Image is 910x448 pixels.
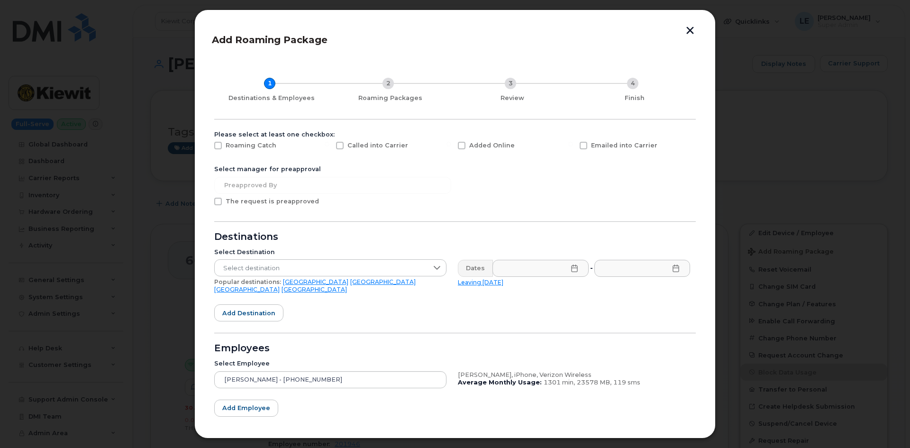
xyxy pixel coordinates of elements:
a: Leaving [DATE] [458,279,503,286]
div: Destinations [214,233,696,241]
div: - [588,260,595,277]
span: Emailed into Carrier [591,142,657,149]
div: Employees [214,345,696,352]
input: Called into Carrier [325,142,329,146]
div: 2 [382,78,394,89]
span: Added Online [469,142,515,149]
span: Select destination [215,260,428,277]
div: Select Employee [214,360,446,367]
iframe: Messenger Launcher [869,407,903,441]
div: Roaming Packages [333,94,447,102]
a: [GEOGRAPHIC_DATA] [283,278,348,285]
span: Add destination [222,309,275,318]
div: 4 [627,78,638,89]
span: Called into Carrier [347,142,408,149]
div: Select manager for preapproval [214,165,696,173]
span: Popular destinations: [214,278,281,285]
input: Added Online [446,142,451,146]
span: Roaming Catch [226,142,276,149]
input: Search device [214,371,446,388]
div: Please select at least one checkbox: [214,131,696,138]
span: 1301 min, [544,379,575,386]
a: [GEOGRAPHIC_DATA] [282,286,347,293]
span: 119 sms [613,379,640,386]
button: Add employee [214,400,278,417]
div: 3 [505,78,516,89]
a: [GEOGRAPHIC_DATA] [350,278,416,285]
input: Please fill out this field [492,260,589,277]
div: Review [455,94,570,102]
span: 23578 MB, [577,379,611,386]
a: [GEOGRAPHIC_DATA] [214,286,280,293]
span: The request is preapproved [226,198,319,205]
input: Preapproved by [214,177,451,194]
b: Average Monthly Usage: [458,379,542,386]
input: Please fill out this field [594,260,691,277]
span: Add employee [222,403,270,412]
div: Select Destination [214,248,446,256]
input: Emailed into Carrier [568,142,573,146]
div: [PERSON_NAME], iPhone, Verizon Wireless [458,371,690,379]
button: Add destination [214,304,283,321]
div: Finish [577,94,692,102]
span: Add Roaming Package [212,34,328,46]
